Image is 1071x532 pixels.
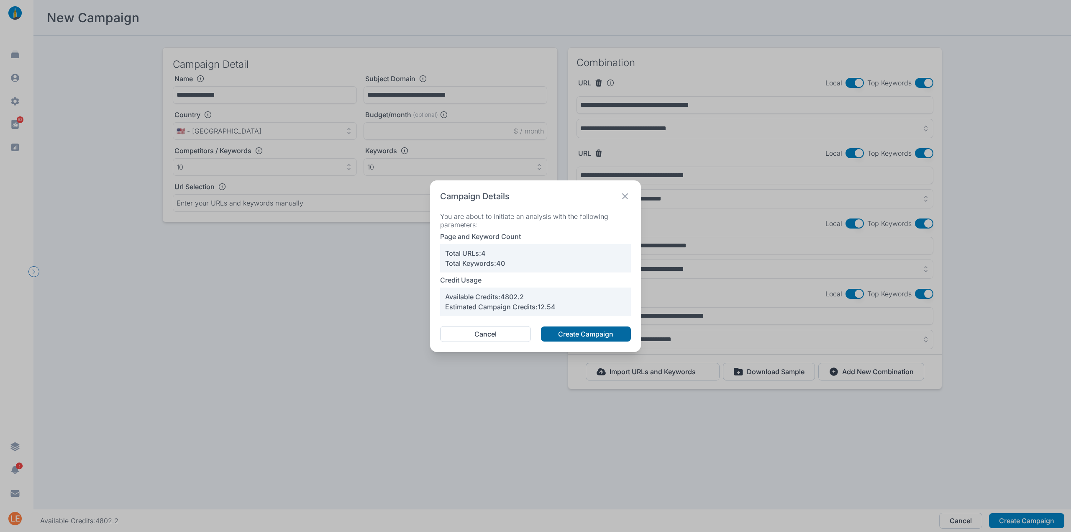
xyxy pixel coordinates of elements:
p: Estimated Campaign Credits: 12.54 [445,303,626,311]
h2: Campaign Details [440,190,510,202]
p: Credit Usage [440,276,631,288]
p: Page and Keyword Count [440,232,631,244]
p: Total Keywords: 40 [445,259,626,267]
button: Create Campaign [541,326,631,342]
p: You are about to initiate an analysis with the following parameters: [440,212,631,229]
p: Total URLs: 4 [445,249,626,257]
p: Available Credits: 4802.2 [445,293,626,301]
button: Cancel [440,326,531,342]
